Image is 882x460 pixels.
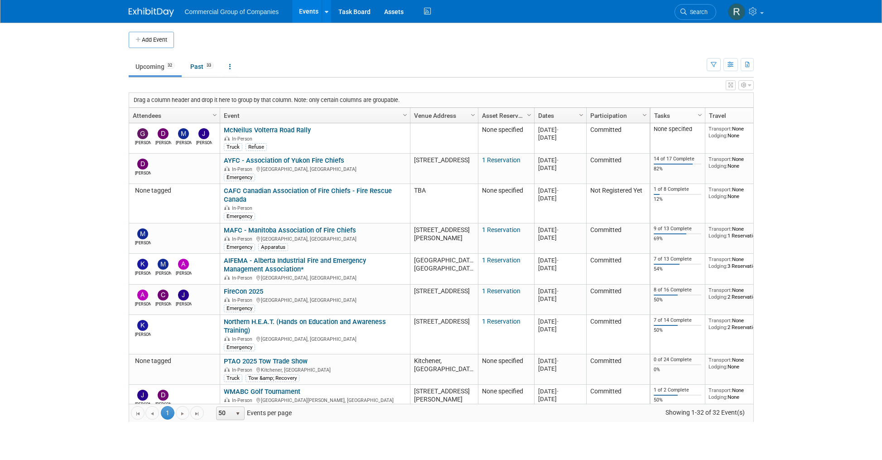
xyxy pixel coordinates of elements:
[185,8,279,15] span: Commercial Group of Companies
[538,287,582,295] div: [DATE]
[232,367,255,373] span: In-Person
[161,406,174,420] span: 1
[708,232,728,239] span: Lodging:
[135,139,151,146] div: Gregg Stockdale
[178,290,189,300] img: Jamie Zimmerman
[482,108,528,123] a: Asset Reservations
[190,406,204,420] a: Go to the last page
[129,93,753,107] div: Drag a column header and drop it here to group by that column. Note: only certain columns are gro...
[232,236,255,242] span: In-Person
[654,287,701,293] div: 8 of 16 Complete
[538,264,582,272] div: [DATE]
[708,363,728,370] span: Lodging:
[410,315,478,354] td: [STREET_ADDRESS]
[708,287,774,300] div: None 2 Reservations
[557,157,559,164] span: -
[129,58,182,75] a: Upcoming32
[654,126,701,133] div: None specified
[557,257,559,264] span: -
[224,335,406,343] div: [GEOGRAPHIC_DATA], [GEOGRAPHIC_DATA]
[524,108,534,121] a: Column Settings
[586,154,650,184] td: Committed
[654,166,701,172] div: 82%
[137,128,148,139] img: Gregg Stockdale
[224,226,356,234] a: MAFC - Manitoba Association of Fire Chiefs
[224,243,255,251] div: Emergency
[224,126,311,134] a: McNeilus Volterra Road Rally
[155,139,171,146] div: David West
[232,336,255,342] span: In-Person
[224,374,242,382] div: Truck
[708,163,728,169] span: Lodging:
[586,385,650,423] td: Committed
[586,184,650,223] td: Not Registered Yet
[557,227,559,233] span: -
[708,132,728,139] span: Lodging:
[224,366,406,373] div: Kitchener, [GEOGRAPHIC_DATA]
[708,324,728,330] span: Lodging:
[158,290,169,300] img: Cole Mattern
[183,58,221,75] a: Past33
[224,235,406,242] div: [GEOGRAPHIC_DATA], [GEOGRAPHIC_DATA]
[586,315,650,354] td: Committed
[482,126,523,133] span: None specified
[557,288,559,295] span: -
[129,32,174,48] button: Add Event
[708,226,774,239] div: None 1 Reservation
[482,387,523,395] span: None specified
[224,187,392,203] a: CAFC Canadian Association of Fire Chiefs - Fire Rescue Canada
[482,187,523,194] span: None specified
[135,169,151,176] div: Darren Daviduck
[410,385,478,423] td: [STREET_ADDRESS][PERSON_NAME][PERSON_NAME][PERSON_NAME]
[709,108,771,123] a: Travel
[708,156,774,169] div: None None
[654,156,701,162] div: 14 of 17 Complete
[708,387,774,400] div: None None
[708,226,732,232] span: Transport:
[654,256,701,262] div: 7 of 13 Complete
[654,357,701,363] div: 0 of 24 Complete
[178,259,189,270] img: Adam Dingman
[196,139,212,146] div: Jason Fast
[557,388,559,395] span: -
[224,357,308,365] a: PTAO 2025 Tow Trade Show
[687,9,708,15] span: Search
[410,223,478,254] td: [STREET_ADDRESS][PERSON_NAME]
[538,295,582,303] div: [DATE]
[224,166,230,171] img: In-Person Event
[224,305,255,312] div: Emergency
[482,318,521,325] a: 1 Reservation
[708,186,732,193] span: Transport:
[538,194,582,202] div: [DATE]
[224,275,230,280] img: In-Person Event
[410,285,478,315] td: [STREET_ADDRESS]
[224,396,406,404] div: [GEOGRAPHIC_DATA][PERSON_NAME], [GEOGRAPHIC_DATA]
[695,108,705,121] a: Column Settings
[135,331,151,338] div: Kelly Mayhew
[176,270,192,276] div: Adam Dingman
[538,365,582,373] div: [DATE]
[410,354,478,385] td: Kitchener, [GEOGRAPHIC_DATA]
[400,108,410,121] a: Column Settings
[708,256,774,269] div: None 3 Reservations
[232,166,255,172] span: In-Person
[232,275,255,281] span: In-Person
[137,159,148,169] img: Darren Daviduck
[137,290,148,300] img: Alexander Cafovski
[155,270,171,276] div: Mike Feduniw
[538,325,582,333] div: [DATE]
[469,111,477,119] span: Column Settings
[586,354,650,385] td: Committed
[224,297,230,302] img: In-Person Event
[224,174,255,181] div: Emergency
[134,410,141,417] span: Go to the first page
[654,236,701,242] div: 69%
[708,394,728,400] span: Lodging:
[657,406,753,419] span: Showing 1-32 of 32 Event(s)
[232,205,255,211] span: In-Person
[538,257,582,264] div: [DATE]
[538,234,582,242] div: [DATE]
[145,406,159,420] a: Go to the previous page
[204,62,214,69] span: 33
[654,317,701,324] div: 7 of 14 Complete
